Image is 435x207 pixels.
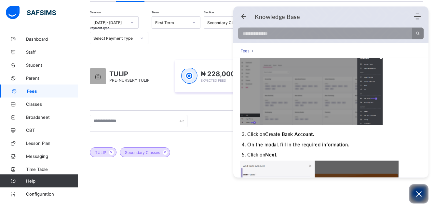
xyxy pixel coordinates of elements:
[95,150,106,155] span: TULIP
[26,128,78,133] span: CBT
[90,26,109,30] span: Payment Type
[6,6,56,20] img: safsims
[201,78,226,82] span: Expected Fees
[26,141,78,146] span: Lesson Plan
[26,115,78,120] span: Broadsheet
[247,142,349,147] span: On the modal, fill in the required information.
[93,36,136,41] div: Select Payment Type
[93,20,127,25] div: [DATE]-[DATE]
[26,102,78,107] span: Classes
[247,152,265,158] span: Click on
[240,13,247,20] button: Back
[255,13,300,20] h1: Knowledge Base
[409,184,428,204] button: Open asap
[26,178,78,184] span: Help
[27,89,78,94] span: Fees
[26,36,78,42] span: Dashboard
[26,154,78,159] span: Messaging
[207,20,240,25] div: Secondary Classes
[201,70,235,78] span: ₦ 228,000
[247,131,265,137] span: Click on
[204,10,214,14] span: Section
[181,68,197,84] img: expected-1.03dd87d44185fb6c27cc9b2570c10499.svg
[26,167,78,172] span: Time Table
[125,150,160,155] span: Secondary Classes
[233,43,428,58] div: breadcrumb current pageFees
[109,78,150,83] span: PRE-NURSERY TULIP
[240,47,254,54] nav: breadcrumb
[240,54,383,126] img: AD_4nXeYbpUI7abnSvjg7DMK5A9S2IOWw-ZjwNdkAJn0AZuUgyr485HYEyHdHBo8oXGip-WZdgIRWk9ahuRL_13FfYSb7Q70_...
[26,49,78,55] span: Staff
[26,191,78,197] span: Configuration
[26,62,78,68] span: Student
[155,20,188,25] div: First Term
[26,76,78,81] span: Parent
[413,13,421,20] div: Modules Menu
[265,152,278,158] span: Next.
[152,10,159,14] span: Term
[265,131,314,137] span: Create Bank Account.
[240,48,250,54] span: Fees
[109,70,150,78] span: TULIP
[90,10,101,14] span: Session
